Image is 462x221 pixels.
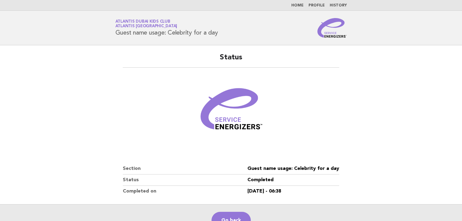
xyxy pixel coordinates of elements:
a: History [330,4,347,7]
dd: Guest name usage: Celebrity for a day [247,163,339,174]
img: Service Energizers [317,18,347,38]
span: Atlantis [GEOGRAPHIC_DATA] [115,24,177,28]
dt: Completed on [123,186,247,197]
dt: Section [123,163,247,174]
dd: [DATE] - 06:38 [247,186,339,197]
dd: Completed [247,174,339,186]
h2: Status [123,53,339,68]
h1: Guest name usage: Celebrity for a day [115,20,218,36]
img: Verified [194,75,268,148]
dt: Status [123,174,247,186]
a: Atlantis Dubai Kids ClubAtlantis [GEOGRAPHIC_DATA] [115,20,177,28]
a: Profile [309,4,325,7]
a: Home [291,4,304,7]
